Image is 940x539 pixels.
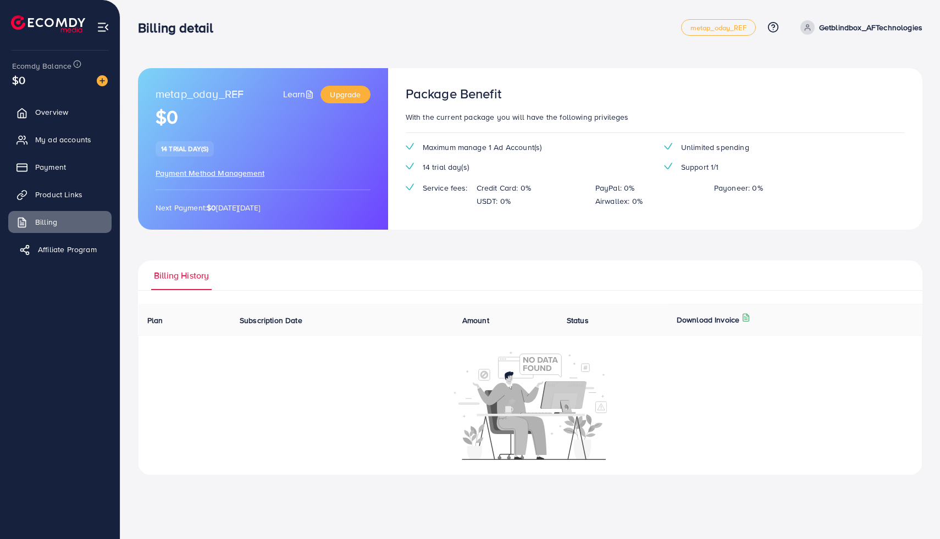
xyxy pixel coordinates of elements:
img: tick [406,143,414,150]
p: Getblindbox_AFTechnologies [819,21,922,34]
a: Learn [283,88,317,101]
span: 14 trial day(s) [161,144,208,153]
span: metap_oday_REF [156,86,244,103]
p: Download Invoice [677,313,740,326]
span: Ecomdy Balance [12,60,71,71]
h1: $0 [156,106,371,129]
span: Upgrade [330,89,361,100]
span: metap_oday_REF [690,24,747,31]
p: Airwallex: 0% [595,195,643,208]
img: tick [406,163,414,170]
a: My ad accounts [8,129,112,151]
span: Status [567,315,589,326]
img: tick [406,184,414,191]
strong: $0 [207,202,216,213]
p: Credit Card: 0% [477,181,531,195]
img: tick [664,163,672,170]
span: Maximum manage 1 Ad Account(s) [423,142,542,153]
span: $0 [12,72,25,88]
span: 14 trial day(s) [423,162,469,173]
span: Amount [462,315,489,326]
span: Support 1/1 [681,162,719,173]
span: Billing [35,216,57,227]
span: Affiliate Program [38,244,97,255]
img: No account [454,350,607,460]
span: Payment [35,162,66,173]
a: Upgrade [320,86,370,103]
span: Subscription Date [240,315,302,326]
img: menu [97,21,109,34]
span: Product Links [35,189,82,200]
span: Payment Method Management [156,168,264,179]
p: With the current package you will have the following privileges [406,110,905,124]
h3: Package Benefit [406,86,501,102]
a: Overview [8,101,112,123]
h3: Billing detail [138,20,222,36]
p: Next Payment: [DATE][DATE] [156,201,371,214]
span: Unlimited spending [681,142,749,153]
img: image [97,75,108,86]
p: USDT: 0% [477,195,511,208]
img: logo [11,15,85,32]
a: Product Links [8,184,112,205]
a: Billing [8,211,112,233]
a: Affiliate Program [8,238,112,260]
span: Billing History [154,269,209,282]
a: Payment [8,156,112,178]
span: Overview [35,107,68,118]
p: PayPal: 0% [595,181,635,195]
a: Getblindbox_AFTechnologies [796,20,922,35]
span: Service fees: [423,182,468,193]
a: metap_oday_REF [681,19,756,36]
img: tick [664,143,672,150]
span: My ad accounts [35,134,91,145]
p: Payoneer: 0% [714,181,763,195]
iframe: Chat [893,490,932,531]
span: Plan [147,315,163,326]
